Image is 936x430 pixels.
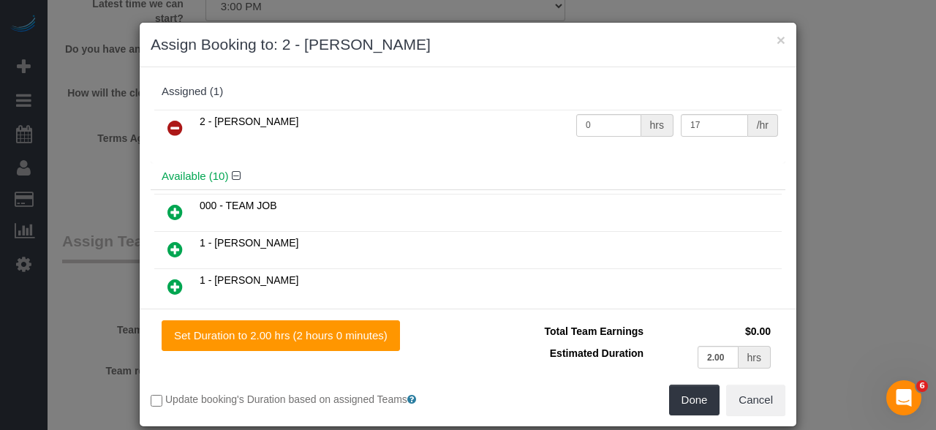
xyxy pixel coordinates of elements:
[162,86,774,98] div: Assigned (1)
[479,320,647,342] td: Total Team Earnings
[669,385,720,415] button: Done
[151,34,785,56] h3: Assign Booking to: 2 - [PERSON_NAME]
[200,116,298,127] span: 2 - [PERSON_NAME]
[200,274,298,286] span: 1 - [PERSON_NAME]
[151,395,162,407] input: Update booking's Duration based on assigned Teams
[916,380,928,392] span: 6
[200,237,298,249] span: 1 - [PERSON_NAME]
[162,170,774,183] h4: Available (10)
[777,32,785,48] button: ×
[647,320,774,342] td: $0.00
[162,320,400,351] button: Set Duration to 2.00 hrs (2 hours 0 minutes)
[748,114,778,137] div: /hr
[200,200,277,211] span: 000 - TEAM JOB
[886,380,921,415] iframe: Intercom live chat
[641,114,673,137] div: hrs
[550,347,643,359] span: Estimated Duration
[726,385,785,415] button: Cancel
[739,346,771,369] div: hrs
[151,392,457,407] label: Update booking's Duration based on assigned Teams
